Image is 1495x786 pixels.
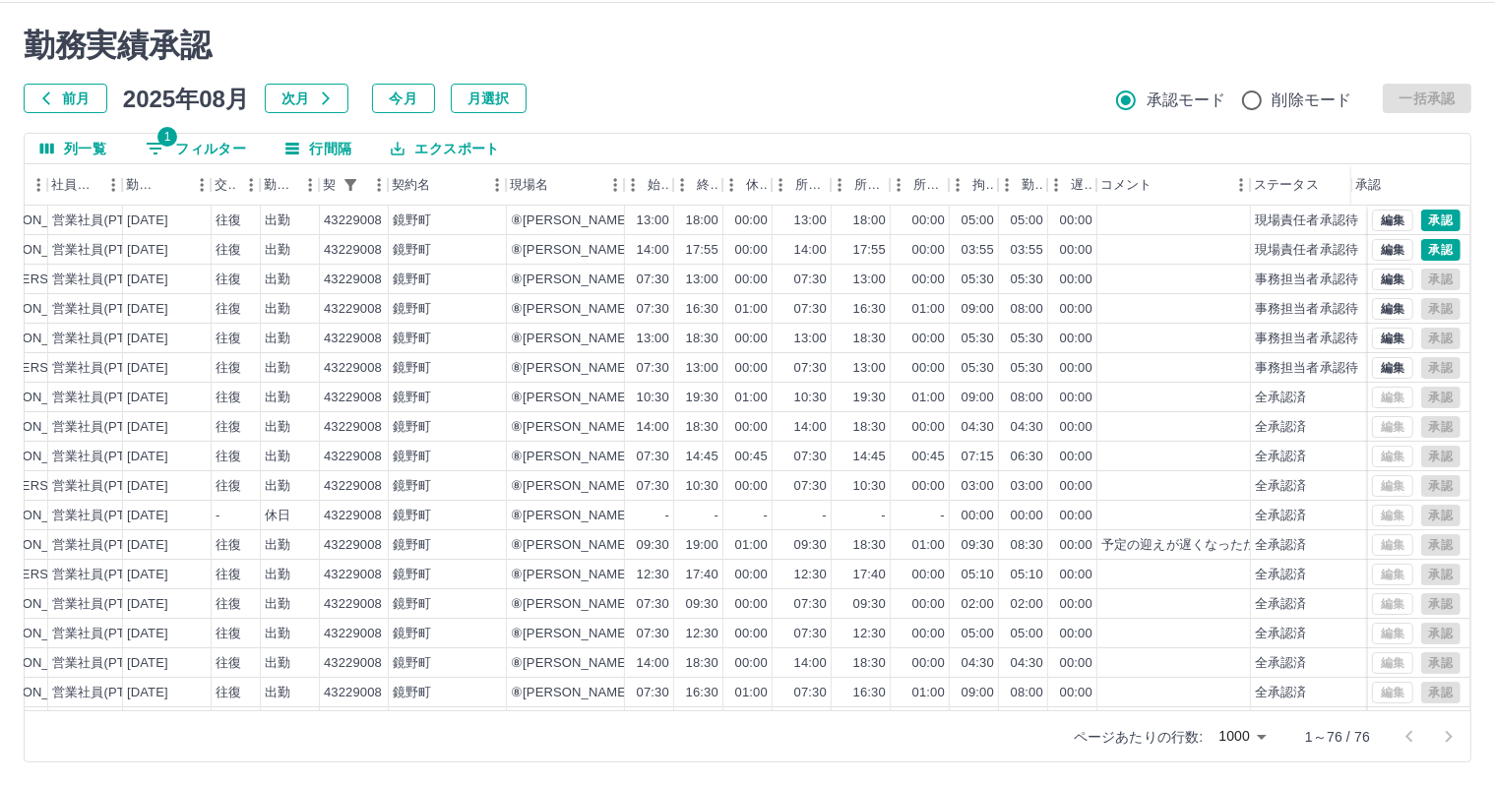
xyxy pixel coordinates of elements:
div: コメント [1096,164,1250,206]
div: ⑧[PERSON_NAME][GEOGRAPHIC_DATA]放課後児童クラブ [511,418,869,437]
div: 全承認済 [1255,448,1307,466]
div: 鏡野町 [393,300,431,319]
button: 前月 [24,84,107,113]
div: 勤務日 [122,164,211,206]
div: 13:00 [637,330,669,348]
div: 14:00 [637,241,669,260]
div: 08:00 [1011,300,1043,319]
div: 往復 [216,536,241,555]
div: 13:00 [853,359,886,378]
div: 14:00 [794,241,827,260]
div: 社員区分 [51,164,98,206]
div: - [715,507,718,525]
div: 16:30 [853,300,886,319]
div: 出勤 [265,271,290,289]
div: 鏡野町 [393,418,431,437]
div: 01:00 [735,389,768,407]
button: メニュー [364,170,394,200]
div: 所定休憩 [890,164,949,206]
div: ⑧[PERSON_NAME][GEOGRAPHIC_DATA]放課後児童クラブ [511,300,869,319]
div: 00:00 [1060,330,1092,348]
div: 18:00 [686,212,718,230]
div: 43229008 [324,507,382,525]
div: コメント [1100,164,1152,206]
div: 全承認済 [1255,418,1307,437]
div: ⑧[PERSON_NAME][GEOGRAPHIC_DATA]放課後児童クラブ [511,359,869,378]
div: 43229008 [324,300,382,319]
div: 出勤 [265,300,290,319]
button: メニュー [482,170,512,200]
div: 07:30 [637,300,669,319]
div: 交通費 [215,164,236,206]
div: 43229008 [324,389,382,407]
div: ⑧[PERSON_NAME][GEOGRAPHIC_DATA]放課後児童クラブ [511,389,869,407]
div: 往復 [216,566,241,584]
div: 01:00 [912,536,945,555]
div: - [882,507,886,525]
div: 営業社員(PT契約) [52,536,156,555]
div: 07:30 [637,448,669,466]
div: 現場責任者承認待 [1255,212,1358,230]
button: 次月 [265,84,348,113]
div: 往復 [216,477,241,496]
div: 18:00 [853,212,886,230]
div: 00:00 [1060,418,1092,437]
div: 鏡野町 [393,477,431,496]
div: 1件のフィルターを適用中 [337,171,364,199]
div: ⑧[PERSON_NAME][GEOGRAPHIC_DATA]放課後児童クラブ [511,330,869,348]
div: 09:30 [794,536,827,555]
div: [DATE] [127,212,168,230]
div: 01:00 [912,300,945,319]
div: 予定の迎えが遅くなったため [1101,536,1270,555]
div: 07:30 [794,359,827,378]
div: 営業社員(PT契約) [52,507,156,525]
div: 出勤 [265,359,290,378]
div: 出勤 [265,389,290,407]
div: ⑧[PERSON_NAME][GEOGRAPHIC_DATA]放課後児童クラブ [511,448,869,466]
div: 勤務 [998,164,1047,206]
div: 出勤 [265,330,290,348]
div: 00:00 [1060,241,1092,260]
div: 鏡野町 [393,507,431,525]
div: 営業社員(PT契約) [52,448,156,466]
button: メニュー [187,170,217,200]
div: 事務担当者承認待 [1255,271,1358,289]
div: [DATE] [127,448,168,466]
div: 18:30 [853,536,886,555]
div: 承認 [1355,164,1381,206]
div: 往復 [216,330,241,348]
div: 鏡野町 [393,389,431,407]
div: 所定休憩 [913,164,945,206]
div: 所定終業 [854,164,886,206]
div: 出勤 [265,536,290,555]
button: 列選択 [25,134,122,163]
div: 00:00 [735,330,768,348]
div: 10:30 [853,477,886,496]
div: 鏡野町 [393,448,431,466]
div: 00:45 [912,448,945,466]
div: - [941,507,945,525]
div: 09:00 [962,300,994,319]
div: 19:30 [686,389,718,407]
button: エクスポート [375,134,515,163]
div: 14:00 [637,418,669,437]
div: 10:30 [686,477,718,496]
div: 遅刻等 [1071,164,1092,206]
div: 07:30 [794,271,827,289]
div: 鏡野町 [393,330,431,348]
div: 鏡野町 [393,271,431,289]
div: 事務担当者承認待 [1255,359,1358,378]
div: 17:55 [686,241,718,260]
div: 19:30 [853,389,886,407]
div: 18:30 [853,418,886,437]
div: 00:45 [735,448,768,466]
div: 00:00 [912,241,945,260]
div: 契約名 [392,164,430,206]
div: 出勤 [265,212,290,230]
div: - [764,507,768,525]
h2: 勤務実績承認 [24,27,1471,64]
div: 13:00 [853,271,886,289]
div: 承認 [1351,164,1454,206]
div: 13:00 [686,271,718,289]
div: 17:55 [853,241,886,260]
